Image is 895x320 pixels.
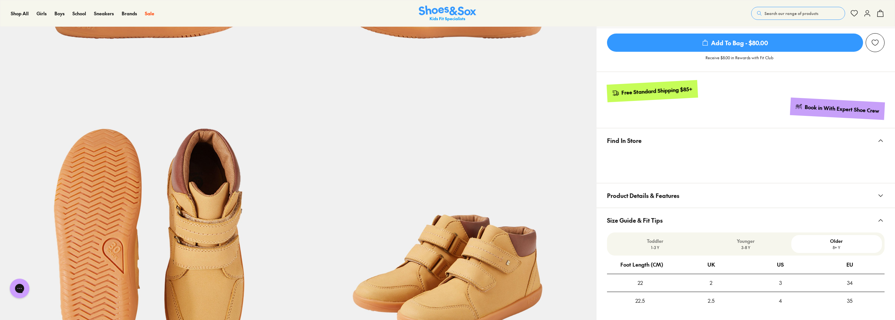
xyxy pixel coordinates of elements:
[607,33,863,52] button: Add To Bag - $80.00
[751,7,845,20] button: Search our range of products
[607,80,698,102] a: Free Standard Shipping $85+
[607,186,679,205] span: Product Details & Features
[607,131,642,150] span: Find In Store
[607,34,863,52] span: Add To Bag - $80.00
[54,10,65,17] a: Boys
[94,10,114,17] a: Sneakers
[794,244,879,250] p: 8+ Y
[11,10,29,17] a: Shop All
[607,274,673,292] div: 22
[37,10,47,17] a: Girls
[607,292,673,310] div: 22.5
[777,256,784,273] div: US
[705,55,773,66] p: Receive $8.00 in Rewards with Fit Club
[607,153,885,175] iframe: Find in Store
[846,256,853,273] div: EU
[612,238,698,244] p: Toddler
[765,10,818,16] span: Search our range of products
[676,274,746,292] div: 2
[145,10,154,17] a: Sale
[419,6,476,21] a: Shoes & Sox
[805,104,880,115] div: Book in With Expert Shoe Crew
[607,211,663,230] span: Size Guide & Fit Tips
[815,274,885,292] div: 34
[597,183,895,208] button: Product Details & Features
[621,86,693,96] div: Free Standard Shipping $85+
[866,33,885,52] button: Add to Wishlist
[794,238,879,244] p: Older
[419,6,476,21] img: SNS_Logo_Responsive.svg
[7,276,33,300] iframe: Gorgias live chat messenger
[122,10,137,17] a: Brands
[790,98,885,120] a: Book in With Expert Shoe Crew
[703,238,789,244] p: Younger
[72,10,86,17] a: School
[676,292,746,310] div: 2.5
[746,292,815,310] div: 4
[597,208,895,232] button: Size Guide & Fit Tips
[746,274,815,292] div: 3
[597,128,895,153] button: Find In Store
[703,244,789,250] p: 3-8 Y
[815,292,885,310] div: 35
[612,244,698,250] p: 1-3 Y
[620,256,663,273] div: Foot Length (CM)
[707,256,715,273] div: UK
